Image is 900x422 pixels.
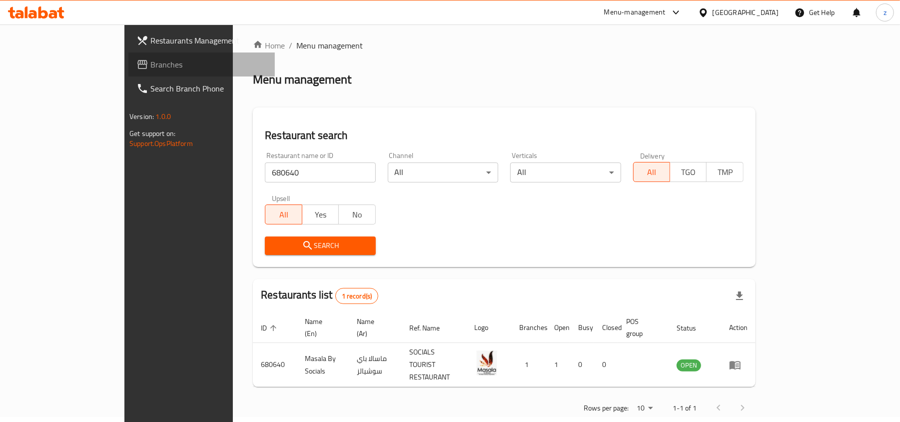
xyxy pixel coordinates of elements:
p: Rows per page: [584,402,629,414]
a: Branches [128,52,275,76]
span: 1 record(s) [336,291,378,301]
a: Search Branch Phone [128,76,275,100]
div: Export file [728,284,752,308]
div: All [510,162,621,182]
div: Rows per page: [633,401,657,416]
td: 680640 [253,343,297,387]
label: Delivery [640,152,665,159]
th: Open [546,312,570,343]
td: 0 [594,343,618,387]
p: 1-1 of 1 [673,402,697,414]
span: POS group [626,315,657,339]
span: Menu management [296,39,363,51]
td: 0 [570,343,594,387]
a: Support.OpsPlatform [129,137,193,150]
td: 1 [511,343,546,387]
li: / [289,39,292,51]
span: Name (Ar) [357,315,390,339]
h2: Menu management [253,71,351,87]
span: Yes [306,207,335,222]
button: TMP [706,162,743,182]
span: Search Branch Phone [150,82,267,94]
button: Yes [302,204,339,224]
td: ماسالا باي سوشيالز [349,343,402,387]
span: Status [677,322,709,334]
label: Upsell [272,194,290,201]
span: ID [261,322,280,334]
input: Search for restaurant name or ID.. [265,162,375,182]
th: Closed [594,312,618,343]
th: Logo [466,312,511,343]
span: All [269,207,298,222]
a: Restaurants Management [128,28,275,52]
td: Masala By Socials [297,343,349,387]
span: All [638,165,666,179]
span: Search [273,239,367,252]
span: 1.0.0 [155,110,171,123]
span: Get support on: [129,127,175,140]
span: Name (En) [305,315,337,339]
img: Masala By Socials [474,350,499,375]
table: enhanced table [253,312,756,387]
td: 1 [546,343,570,387]
div: Menu-management [604,6,666,18]
span: TGO [674,165,703,179]
span: Restaurants Management [150,34,267,46]
span: Version: [129,110,154,123]
span: TMP [711,165,739,179]
span: Ref. Name [410,322,453,334]
h2: Restaurant search [265,128,744,143]
nav: breadcrumb [253,39,756,51]
div: [GEOGRAPHIC_DATA] [713,7,779,18]
th: Action [721,312,756,343]
button: All [265,204,302,224]
div: Menu [729,359,748,371]
button: TGO [670,162,707,182]
span: OPEN [677,359,701,371]
span: No [343,207,371,222]
th: Branches [511,312,546,343]
span: Branches [150,58,267,70]
th: Busy [570,312,594,343]
span: z [884,7,887,18]
td: SOCIALS TOURIST RESTAURANT [402,343,466,387]
button: Search [265,236,375,255]
button: No [338,204,375,224]
button: All [633,162,670,182]
h2: Restaurants list [261,287,378,304]
div: All [388,162,498,182]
